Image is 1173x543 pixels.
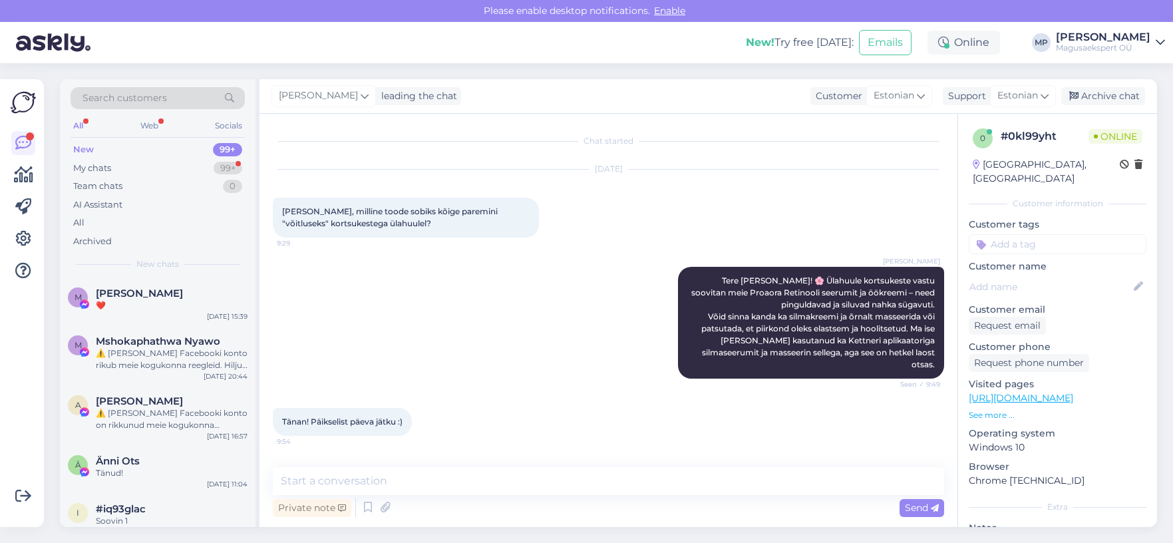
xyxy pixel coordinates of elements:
span: Änni Ots [96,455,140,467]
span: Enable [650,5,689,17]
span: 9:29 [277,238,327,248]
span: M [75,340,82,350]
p: Customer name [969,260,1146,273]
div: 0 [223,180,242,193]
span: New chats [136,258,179,270]
div: Private note [273,499,351,517]
span: Ä [75,460,81,470]
span: Mshokaphathwa Nyawo [96,335,220,347]
span: [PERSON_NAME] [279,89,358,103]
span: Seen ✓ 9:49 [890,379,940,389]
div: New [73,143,94,156]
span: [PERSON_NAME], milline toode sobiks kõige paremini "võitluseks" kortsukestega ülahuulel? [282,206,500,228]
span: #iq93glac [96,503,146,515]
div: # 0kl99yht [1001,128,1089,144]
div: Request phone number [969,354,1089,372]
div: [DATE] 20:44 [204,371,248,381]
div: [DATE] 16:57 [207,431,248,441]
div: 99+ [213,143,242,156]
div: leading the chat [376,89,457,103]
div: Support [943,89,986,103]
div: Soovin 1 [96,515,248,527]
div: MP [1032,33,1051,52]
div: ⚠️ [PERSON_NAME] Facebooki konto rikub meie kogukonna reegleid. Hiljuti on meie süsteem saanud ka... [96,347,248,371]
div: Customer information [969,198,1146,210]
div: My chats [73,162,111,175]
div: [GEOGRAPHIC_DATA], [GEOGRAPHIC_DATA] [973,158,1120,186]
input: Add name [969,279,1131,294]
div: All [73,216,84,230]
div: Archive chat [1061,87,1145,105]
div: Team chats [73,180,122,193]
span: Tere [PERSON_NAME]! 🌸 Ülahuule kortsukeste vastu soovitan meie Proaora Retinooli seerumit ja öökr... [691,275,937,369]
div: Web [138,117,161,134]
p: Windows 10 [969,441,1146,454]
div: [PERSON_NAME] [1056,32,1150,43]
span: Search customers [83,91,167,105]
p: Chrome [TECHNICAL_ID] [969,474,1146,488]
p: Browser [969,460,1146,474]
span: Estonian [874,89,914,103]
div: Online [927,31,1000,55]
div: Chat started [273,135,944,147]
p: Notes [969,521,1146,535]
p: Visited pages [969,377,1146,391]
img: Askly Logo [11,90,36,115]
div: Socials [212,117,245,134]
div: [DATE] [273,163,944,175]
a: [URL][DOMAIN_NAME] [969,392,1073,404]
div: 99+ [214,162,242,175]
p: Customer email [969,303,1146,317]
span: Alex Man [96,395,183,407]
div: [DATE] 15:39 [207,311,248,321]
p: See more ... [969,409,1146,421]
span: Online [1089,129,1142,144]
span: [PERSON_NAME] [883,256,940,266]
div: Extra [969,501,1146,513]
div: [DATE] 11:04 [207,479,248,489]
span: 9:54 [277,437,327,447]
span: i [77,508,79,518]
span: Merike Paasalu [96,287,183,299]
p: Operating system [969,427,1146,441]
div: Magusaekspert OÜ [1056,43,1150,53]
div: Try free [DATE]: [746,35,854,51]
div: All [71,117,86,134]
div: Archived [73,235,112,248]
span: A [75,400,81,410]
span: Estonian [997,89,1038,103]
a: [PERSON_NAME]Magusaekspert OÜ [1056,32,1165,53]
div: ❤️ [96,299,248,311]
b: New! [746,36,774,49]
div: ⚠️ [PERSON_NAME] Facebooki konto on rikkunud meie kogukonna standardeid. Meie süsteem on saanud p... [96,407,248,431]
div: Tänud! [96,467,248,479]
div: Customer [810,89,862,103]
button: Emails [859,30,912,55]
input: Add a tag [969,234,1146,254]
p: Customer tags [969,218,1146,232]
span: 0 [980,133,985,143]
div: Request email [969,317,1046,335]
div: AI Assistant [73,198,122,212]
span: Tänan! Päikselist päeva jätku :) [282,417,403,427]
span: Send [905,502,939,514]
span: M [75,292,82,302]
p: Customer phone [969,340,1146,354]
